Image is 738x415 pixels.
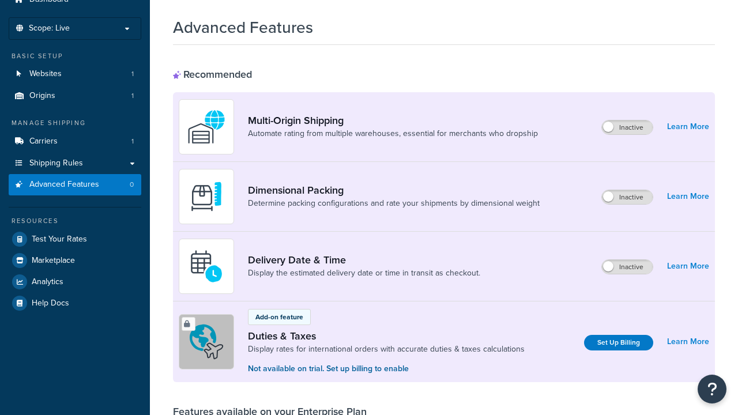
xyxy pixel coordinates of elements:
[667,188,709,205] a: Learn More
[130,180,134,190] span: 0
[9,250,141,271] a: Marketplace
[9,174,141,195] a: Advanced Features0
[248,128,538,139] a: Automate rating from multiple warehouses, essential for merchants who dropship
[248,254,480,266] a: Delivery Date & Time
[248,267,480,279] a: Display the estimated delivery date or time in transit as checkout.
[9,153,141,174] a: Shipping Rules
[248,330,525,342] a: Duties & Taxes
[131,69,134,79] span: 1
[9,174,141,195] li: Advanced Features
[29,180,99,190] span: Advanced Features
[131,91,134,101] span: 1
[186,107,227,147] img: WatD5o0RtDAAAAAElFTkSuQmCC
[602,120,653,134] label: Inactive
[9,85,141,107] li: Origins
[32,277,63,287] span: Analytics
[131,137,134,146] span: 1
[248,344,525,355] a: Display rates for international orders with accurate duties & taxes calculations
[248,198,540,209] a: Determine packing configurations and rate your shipments by dimensional weight
[9,85,141,107] a: Origins1
[9,63,141,85] li: Websites
[9,63,141,85] a: Websites1
[9,271,141,292] a: Analytics
[255,312,303,322] p: Add-on feature
[602,190,653,204] label: Inactive
[32,299,69,308] span: Help Docs
[9,131,141,152] a: Carriers1
[173,16,313,39] h1: Advanced Features
[9,293,141,314] a: Help Docs
[9,51,141,61] div: Basic Setup
[173,68,252,81] div: Recommended
[602,260,653,274] label: Inactive
[186,176,227,217] img: DTVBYsAAAAAASUVORK5CYII=
[32,256,75,266] span: Marketplace
[29,24,70,33] span: Scope: Live
[667,119,709,135] a: Learn More
[29,159,83,168] span: Shipping Rules
[29,91,55,101] span: Origins
[9,216,141,226] div: Resources
[9,131,141,152] li: Carriers
[248,363,525,375] p: Not available on trial. Set up billing to enable
[32,235,87,244] span: Test Your Rates
[698,375,726,403] button: Open Resource Center
[667,334,709,350] a: Learn More
[667,258,709,274] a: Learn More
[584,335,653,350] a: Set Up Billing
[248,114,538,127] a: Multi-Origin Shipping
[186,246,227,286] img: gfkeb5ejjkALwAAAABJRU5ErkJggg==
[29,137,58,146] span: Carriers
[248,184,540,197] a: Dimensional Packing
[29,69,62,79] span: Websites
[9,229,141,250] a: Test Your Rates
[9,118,141,128] div: Manage Shipping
